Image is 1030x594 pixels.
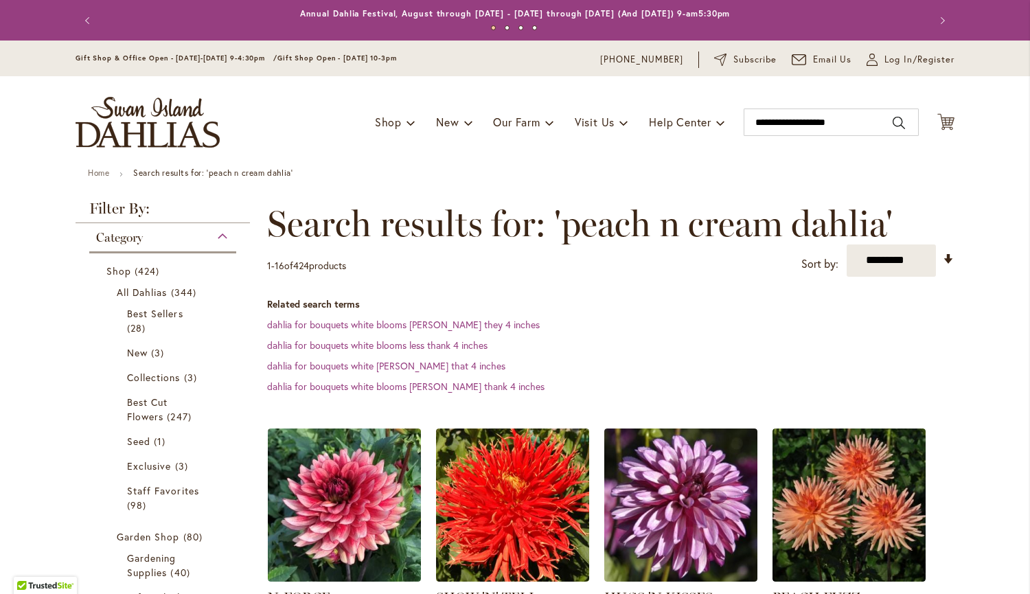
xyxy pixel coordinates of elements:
span: New [127,346,148,359]
span: Best Cut Flowers [127,396,168,423]
span: 247 [167,409,194,424]
a: Home [88,168,109,178]
a: dahlia for bouquets white blooms less thank 4 inches [267,339,488,352]
img: SHOW 'N' TELL [436,429,589,582]
p: - of products [267,255,346,277]
span: 3 [184,370,201,385]
span: Shop [106,264,131,277]
a: PEACH FUZZ [772,571,926,584]
span: 16 [275,259,284,272]
a: dahlia for bouquets white blooms [PERSON_NAME] they 4 inches [267,318,540,331]
label: Sort by: [801,251,838,277]
span: Best Sellers [127,307,183,320]
span: Collections [127,371,181,384]
button: 2 of 4 [505,25,510,30]
a: Shop [106,264,222,278]
span: 424 [135,264,163,278]
img: PEACH FUZZ [772,429,926,582]
strong: Search results for: 'peach n cream dahlia' [133,168,293,178]
button: Next [927,7,954,34]
span: Our Farm [493,115,540,129]
span: 344 [171,285,200,299]
a: Best Sellers [127,306,202,335]
span: Log In/Register [884,53,954,67]
a: N-FORCE [268,571,421,584]
span: 424 [293,259,309,272]
a: Exclusive [127,459,202,473]
dt: Related search terms [267,297,954,311]
a: Gardening Supplies [127,551,202,580]
a: dahlia for bouquets white blooms [PERSON_NAME] thank 4 inches [267,380,545,393]
span: Visit Us [575,115,615,129]
a: Email Us [792,53,852,67]
span: 1 [154,434,169,448]
span: 98 [127,498,150,512]
span: Gift Shop Open - [DATE] 10-3pm [277,54,397,62]
a: Garden Shop [117,529,212,544]
span: 1 [267,259,271,272]
a: Annual Dahlia Festival, August through [DATE] - [DATE] through [DATE] (And [DATE]) 9-am5:30pm [300,8,731,19]
span: Exclusive [127,459,171,472]
img: HUGS 'N KISSES [604,429,757,582]
a: Collections [127,370,202,385]
button: Previous [76,7,103,34]
a: store logo [76,97,220,148]
span: Gift Shop & Office Open - [DATE]-[DATE] 9-4:30pm / [76,54,277,62]
button: 3 of 4 [518,25,523,30]
span: Help Center [649,115,711,129]
a: Subscribe [714,53,777,67]
span: 80 [183,529,206,544]
a: Best Cut Flowers [127,395,202,424]
span: 28 [127,321,149,335]
span: New [436,115,459,129]
a: dahlia for bouquets white [PERSON_NAME] that 4 inches [267,359,505,372]
a: SHOW 'N' TELL [436,571,589,584]
span: Seed [127,435,150,448]
span: Category [96,230,143,245]
span: 40 [170,565,193,580]
span: Staff Favorites [127,484,199,497]
a: HUGS 'N KISSES [604,571,757,584]
a: Log In/Register [867,53,954,67]
strong: Filter By: [76,201,250,223]
a: New [127,345,202,360]
a: [PHONE_NUMBER] [600,53,683,67]
span: All Dahlias [117,286,168,299]
span: Email Us [813,53,852,67]
span: 3 [151,345,168,360]
button: 1 of 4 [491,25,496,30]
span: Gardening Supplies [127,551,176,579]
span: Garden Shop [117,530,180,543]
img: N-FORCE [268,429,421,582]
a: All Dahlias [117,285,212,299]
a: Seed [127,434,202,448]
span: Search results for: 'peach n cream dahlia' [267,203,893,244]
span: Shop [375,115,402,129]
span: 3 [175,459,192,473]
a: Staff Favorites [127,483,202,512]
span: Subscribe [733,53,777,67]
button: 4 of 4 [532,25,537,30]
